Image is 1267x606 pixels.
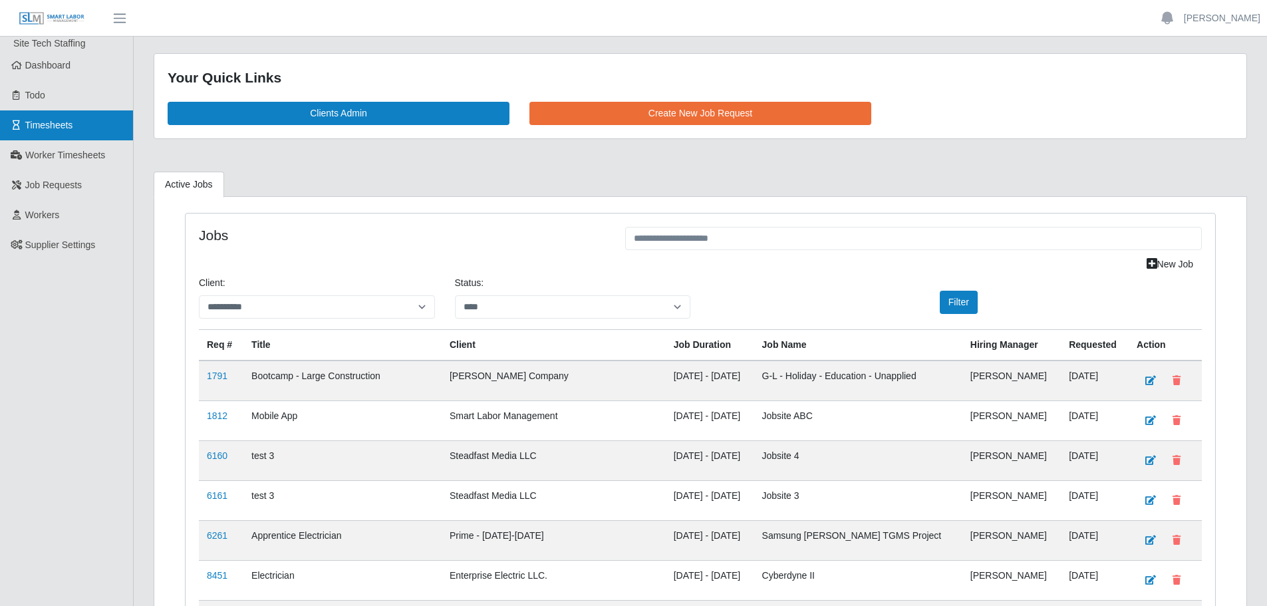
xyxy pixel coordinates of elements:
td: Enterprise Electric LLC. [442,560,666,600]
td: [DATE] - [DATE] [666,520,754,560]
td: Mobile App [243,400,442,440]
th: Requested [1061,329,1129,361]
td: Smart Labor Management [442,400,666,440]
h4: Jobs [199,227,605,243]
a: 6261 [207,530,227,541]
td: [PERSON_NAME] [962,560,1061,600]
a: New Job [1138,253,1202,276]
span: Workers [25,210,60,220]
span: Dashboard [25,60,71,71]
td: [PERSON_NAME] [962,480,1061,520]
td: Cyberdyne II [754,560,962,600]
span: Worker Timesheets [25,150,105,160]
td: [PERSON_NAME] [962,520,1061,560]
td: [DATE] - [DATE] [666,440,754,480]
td: [DATE] [1061,440,1129,480]
td: Steadfast Media LLC [442,480,666,520]
span: Timesheets [25,120,73,130]
button: Filter [940,291,978,314]
span: Site Tech Staffing [13,38,85,49]
div: Your Quick Links [168,67,1233,88]
span: Job Requests [25,180,82,190]
td: Jobsite 3 [754,480,962,520]
td: [DATE] [1061,400,1129,440]
td: [PERSON_NAME] [962,400,1061,440]
span: Todo [25,90,45,100]
th: Action [1129,329,1202,361]
td: [DATE] - [DATE] [666,480,754,520]
td: Prime - [DATE]-[DATE] [442,520,666,560]
td: Jobsite ABC [754,400,962,440]
td: [DATE] [1061,520,1129,560]
a: [PERSON_NAME] [1184,11,1260,25]
td: [DATE] - [DATE] [666,400,754,440]
td: [PERSON_NAME] [962,440,1061,480]
a: Clients Admin [168,102,509,125]
td: Bootcamp - Large Construction [243,361,442,401]
td: Samsung [PERSON_NAME] TGMS Project [754,520,962,560]
th: Job Duration [666,329,754,361]
th: Job Name [754,329,962,361]
a: Active Jobs [154,172,224,198]
td: [PERSON_NAME] Company [442,361,666,401]
a: 1812 [207,410,227,421]
td: Apprentice Electrician [243,520,442,560]
td: [DATE] - [DATE] [666,361,754,401]
a: 1791 [207,371,227,381]
td: [DATE] - [DATE] [666,560,754,600]
td: G-L - Holiday - Education - Unapplied [754,361,962,401]
td: [DATE] [1061,361,1129,401]
td: [PERSON_NAME] [962,361,1061,401]
a: 6160 [207,450,227,461]
td: test 3 [243,480,442,520]
label: Status: [455,276,484,290]
a: 6161 [207,490,227,501]
th: Req # [199,329,243,361]
td: [DATE] [1061,560,1129,600]
th: Hiring Manager [962,329,1061,361]
span: Supplier Settings [25,239,96,250]
a: Create New Job Request [529,102,871,125]
a: 8451 [207,570,227,581]
td: Jobsite 4 [754,440,962,480]
img: SLM Logo [19,11,85,26]
th: Client [442,329,666,361]
td: Electrician [243,560,442,600]
td: test 3 [243,440,442,480]
td: Steadfast Media LLC [442,440,666,480]
label: Client: [199,276,225,290]
th: Title [243,329,442,361]
td: [DATE] [1061,480,1129,520]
